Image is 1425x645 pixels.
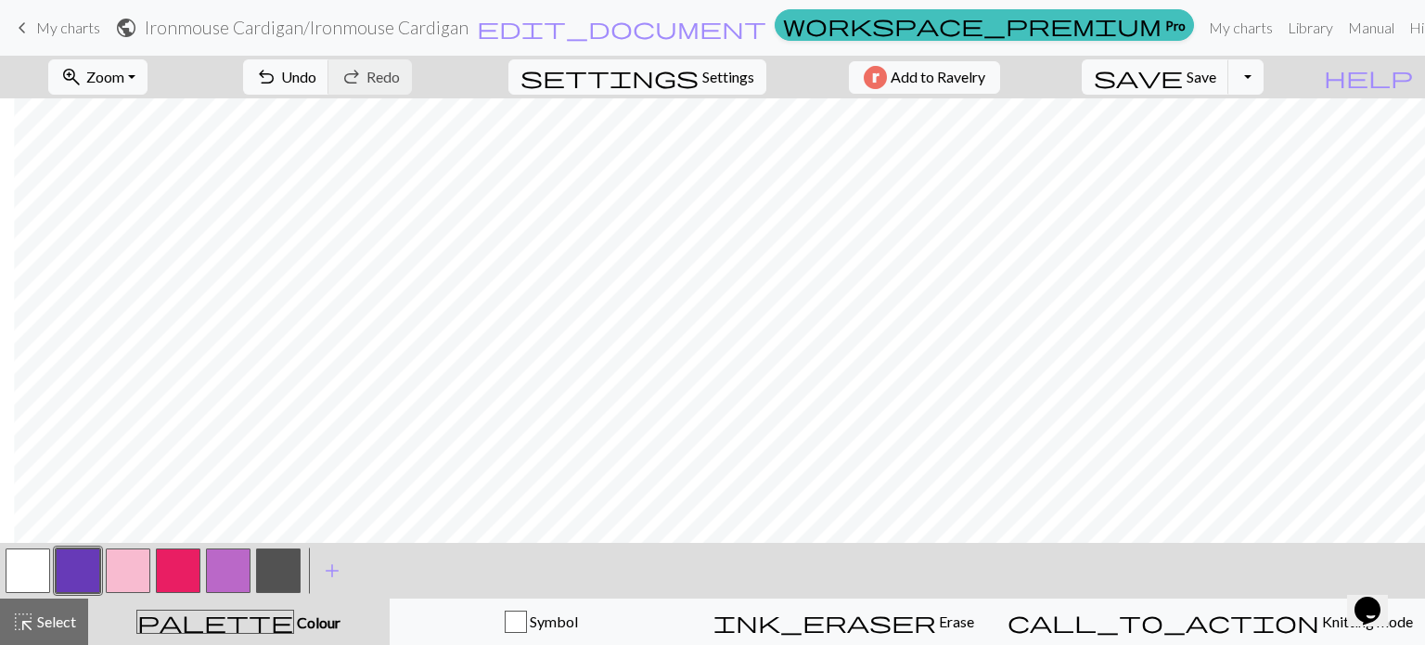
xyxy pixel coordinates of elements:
[294,613,340,631] span: Colour
[520,66,699,88] i: Settings
[11,12,100,44] a: My charts
[864,66,887,89] img: Ravelry
[713,609,936,635] span: ink_eraser
[520,64,699,90] span: settings
[34,613,76,630] span: Select
[477,15,766,41] span: edit_document
[145,17,469,38] h2: Ironmouse Cardigan / Ironmouse Cardigan
[1324,64,1413,90] span: help
[137,609,293,635] span: palette
[115,15,137,41] span: public
[692,599,995,645] button: Erase
[891,66,985,89] span: Add to Ravelry
[1187,68,1216,85] span: Save
[86,68,124,85] span: Zoom
[12,609,34,635] span: highlight_alt
[1319,613,1413,630] span: Knitting mode
[1008,609,1319,635] span: call_to_action
[48,59,148,95] button: Zoom
[11,15,33,41] span: keyboard_arrow_left
[508,59,766,95] button: SettingsSettings
[702,66,754,88] span: Settings
[36,19,100,36] span: My charts
[321,558,343,584] span: add
[281,68,316,85] span: Undo
[849,61,1000,94] button: Add to Ravelry
[783,12,1162,38] span: workspace_premium
[1347,571,1406,626] iframe: chat widget
[88,599,390,645] button: Colour
[1094,64,1183,90] span: save
[390,599,693,645] button: Symbol
[255,64,277,90] span: undo
[527,613,578,630] span: Symbol
[1201,9,1280,46] a: My charts
[936,613,974,630] span: Erase
[995,599,1425,645] button: Knitting mode
[1082,59,1229,95] button: Save
[775,9,1194,41] a: Pro
[60,64,83,90] span: zoom_in
[1280,9,1341,46] a: Library
[243,59,329,95] button: Undo
[1341,9,1402,46] a: Manual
